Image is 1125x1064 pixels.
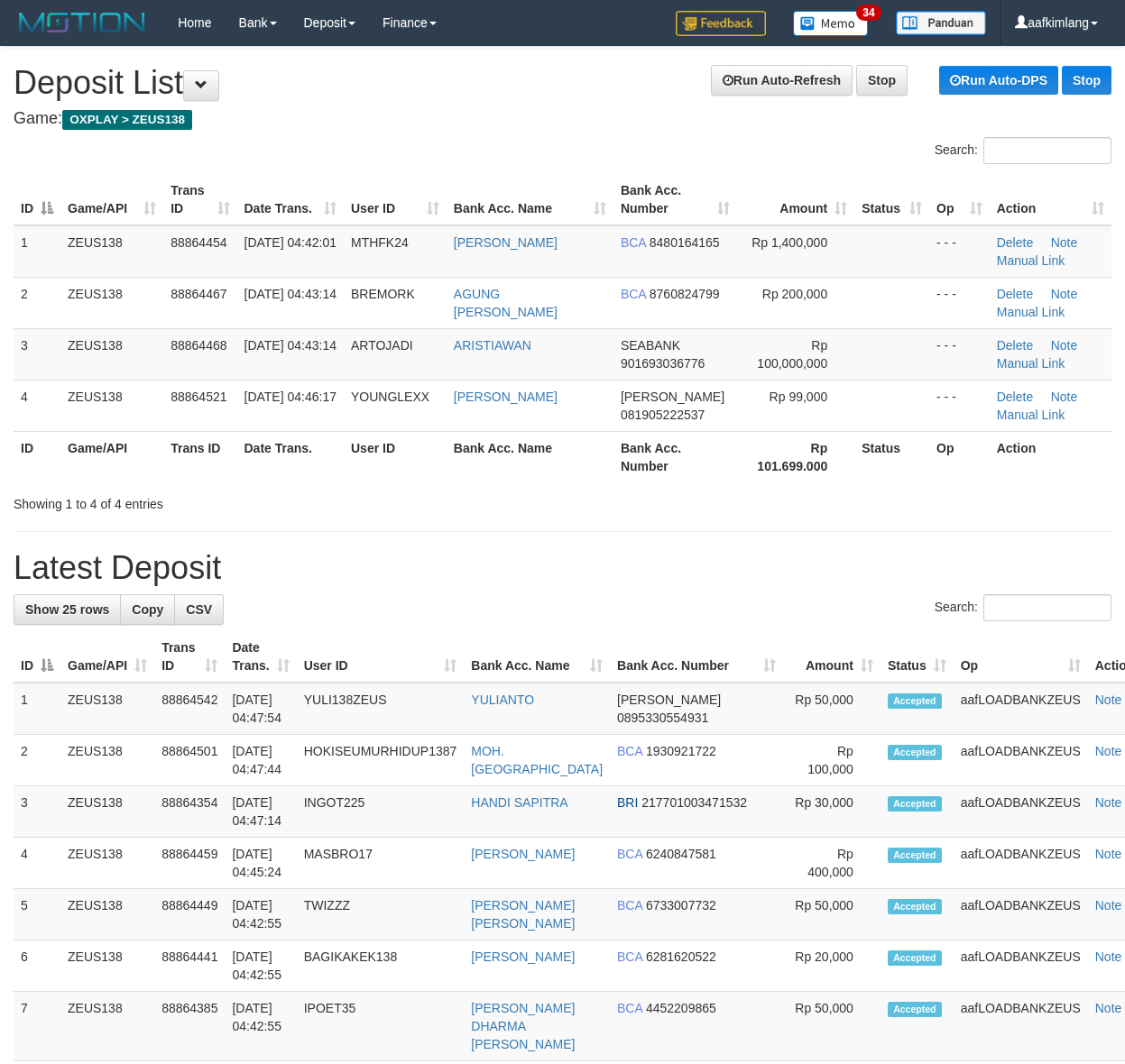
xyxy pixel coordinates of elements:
[1051,287,1078,301] a: Note
[621,287,646,301] span: BCA
[225,631,296,683] th: Date Trans.: activate to sort column ascending
[1095,795,1122,810] a: Note
[783,683,881,735] td: Rp 50,000
[737,174,854,225] th: Amount: activate to sort column ascending
[621,390,724,404] span: [PERSON_NAME]
[154,940,225,992] td: 88864441
[646,949,716,964] span: Copy 6281620522 to clipboard
[854,431,929,482] th: Status
[60,174,163,225] th: Game/API: activate to sort column ascending
[225,992,296,1061] td: [DATE] 04:42:55
[621,235,646,250] span: BCA
[752,235,827,250] span: Rp 1,400,000
[1051,390,1078,404] a: Note
[641,795,747,810] span: Copy 217701003471532 to clipboard
[225,940,296,992] td: [DATE] 04:42:55
[25,602,109,617] span: Show 25 rows
[297,838,465,889] td: MASBRO17
[60,277,163,328] td: ZEUS138
[60,992,154,1061] td: ZEUS138
[1051,338,1078,353] a: Note
[990,431,1111,482] th: Action
[14,225,60,278] td: 1
[14,488,456,513] div: Showing 1 to 4 of 4 entries
[471,898,575,931] a: [PERSON_NAME] [PERSON_NAME]
[997,253,1065,268] a: Manual Link
[237,431,344,482] th: Date Trans.
[997,305,1065,319] a: Manual Link
[983,137,1111,164] input: Search:
[186,602,212,617] span: CSV
[793,11,869,36] img: Button%20Memo.svg
[454,390,558,404] a: [PERSON_NAME]
[617,744,642,758] span: BCA
[132,602,163,617] span: Copy
[757,338,827,371] span: Rp 100,000,000
[14,9,151,36] img: MOTION_logo.png
[617,898,642,913] span: BCA
[60,683,154,735] td: ZEUS138
[471,795,567,810] a: HANDI SAPITRA
[14,940,60,992] td: 6
[1095,693,1122,707] a: Note
[297,889,465,940] td: TWIZZZ
[888,745,942,760] span: Accepted
[954,889,1088,940] td: aafLOADBANKZEUS
[60,225,163,278] td: ZEUS138
[244,235,337,250] span: [DATE] 04:42:01
[14,550,1111,586] h1: Latest Deposit
[621,408,705,422] span: Copy 081905222537 to clipboard
[351,338,413,353] span: ARTOJADI
[888,796,942,812] span: Accepted
[171,235,226,250] span: 88864454
[929,225,990,278] td: - - -
[120,594,175,625] a: Copy
[297,631,465,683] th: User ID: activate to sort column ascending
[783,992,881,1061] td: Rp 50,000
[617,693,721,707] span: [PERSON_NAME]
[646,847,716,861] span: Copy 6240847581 to clipboard
[14,431,60,482] th: ID
[935,594,1111,621] label: Search:
[954,992,1088,1061] td: aafLOADBANKZEUS
[929,328,990,380] td: - - -
[954,838,1088,889] td: aafLOADBANKZEUS
[646,1001,716,1015] span: Copy 4452209865 to clipboard
[297,992,465,1061] td: IPOET35
[888,693,942,709] span: Accepted
[1051,235,1078,250] a: Note
[14,174,60,225] th: ID: activate to sort column descending
[888,848,942,863] span: Accepted
[783,786,881,838] td: Rp 30,000
[14,631,60,683] th: ID: activate to sort column descending
[1095,898,1122,913] a: Note
[471,949,575,964] a: [PERSON_NAME]
[171,390,226,404] span: 88864521
[297,735,465,786] td: HOKISEUMURHIDUP1387
[676,11,766,36] img: Feedback.jpg
[783,940,881,992] td: Rp 20,000
[154,992,225,1061] td: 88864385
[344,174,447,225] th: User ID: activate to sort column ascending
[929,380,990,431] td: - - -
[471,1001,575,1051] a: [PERSON_NAME] DHARMA [PERSON_NAME]
[935,137,1111,164] label: Search:
[888,950,942,966] span: Accepted
[646,744,716,758] span: Copy 1930921722 to clipboard
[954,786,1088,838] td: aafLOADBANKZEUS
[454,287,558,319] a: AGUNG [PERSON_NAME]
[60,631,154,683] th: Game/API: activate to sort column ascending
[14,838,60,889] td: 4
[171,338,226,353] span: 88864468
[1095,1001,1122,1015] a: Note
[351,287,415,301] span: BREMORK
[783,889,881,940] td: Rp 50,000
[617,711,708,725] span: Copy 0895330554931 to clipboard
[617,847,642,861] span: BCA
[783,735,881,786] td: Rp 100,000
[997,287,1033,301] a: Delete
[1062,66,1111,95] a: Stop
[613,431,737,482] th: Bank Acc. Number
[929,277,990,328] td: - - -
[854,174,929,225] th: Status: activate to sort column ascending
